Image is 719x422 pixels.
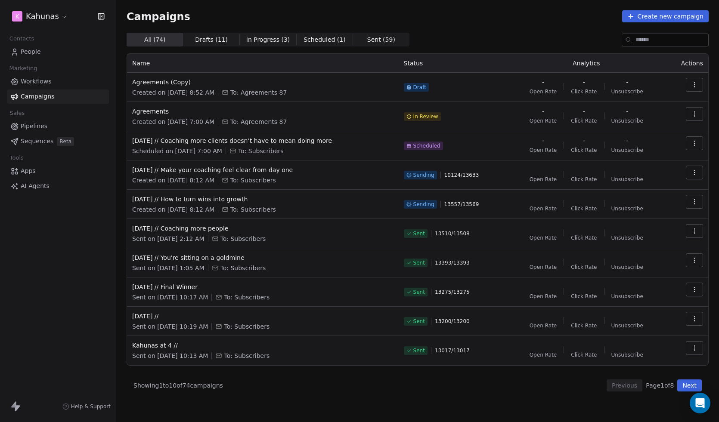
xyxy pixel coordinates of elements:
[530,147,557,154] span: Open Rate
[304,35,346,44] span: Scheduled ( 1 )
[220,234,266,243] span: To: Subscribers
[571,88,597,95] span: Click Rate
[57,137,74,146] span: Beta
[611,205,643,212] span: Unsubscribe
[583,78,585,86] span: -
[132,147,222,155] span: Scheduled on [DATE] 7:00 AM
[611,322,643,329] span: Unsubscribe
[132,224,394,233] span: [DATE] // Coaching more people
[230,205,276,214] span: To: Subscribers
[611,88,643,95] span: Unsubscribe
[413,259,425,266] span: Sent
[132,341,394,350] span: Kahunas at 4 //
[690,393,710,413] div: Open Intercom Messenger
[542,136,544,145] span: -
[26,11,59,22] span: Kahunas
[622,10,709,22] button: Create new campaign
[132,117,214,126] span: Created on [DATE] 7:00 AM
[542,107,544,116] span: -
[132,88,214,97] span: Created on [DATE] 8:52 AM
[132,78,394,86] span: Agreements (Copy)
[71,403,111,410] span: Help & Support
[132,351,208,360] span: Sent on [DATE] 10:13 AM
[413,142,440,149] span: Scheduled
[127,10,190,22] span: Campaigns
[583,107,585,116] span: -
[530,322,557,329] span: Open Rate
[21,182,50,191] span: AI Agents
[10,9,70,24] button: KKahunas
[132,166,394,174] span: [DATE] // Make your coaching feel clear from day one
[6,151,27,164] span: Tools
[530,293,557,300] span: Open Rate
[646,381,674,390] span: Page 1 of 8
[530,351,557,358] span: Open Rate
[15,12,19,21] span: K
[571,351,597,358] span: Click Rate
[220,264,266,272] span: To: Subscribers
[21,47,41,56] span: People
[367,35,395,44] span: Sent ( 59 )
[21,137,53,146] span: Sequences
[6,32,38,45] span: Contacts
[607,379,642,391] button: Previous
[7,45,109,59] a: People
[413,289,425,296] span: Sent
[224,322,270,331] span: To: Subscribers
[7,74,109,89] a: Workflows
[238,147,284,155] span: To: Subscribers
[132,176,214,185] span: Created on [DATE] 8:12 AM
[21,122,47,131] span: Pipelines
[230,117,287,126] span: To: Agreements 87
[127,54,399,73] th: Name
[571,264,597,271] span: Click Rate
[132,293,208,302] span: Sent on [DATE] 10:17 AM
[530,88,557,95] span: Open Rate
[132,283,394,291] span: [DATE] // Final Winner
[666,54,708,73] th: Actions
[230,176,276,185] span: To: Subscribers
[571,293,597,300] span: Click Rate
[224,351,270,360] span: To: Subscribers
[195,35,228,44] span: Drafts ( 11 )
[132,195,394,203] span: [DATE] // How to turn wins into growth
[6,107,28,120] span: Sales
[7,134,109,148] a: SequencesBeta
[413,84,426,91] span: Draft
[435,259,470,266] span: 13393 / 13393
[530,117,557,124] span: Open Rate
[21,166,36,176] span: Apps
[506,54,666,73] th: Analytics
[132,107,394,116] span: Agreements
[611,147,643,154] span: Unsubscribe
[132,253,394,262] span: [DATE] // You're sitting on a goldmine
[133,381,223,390] span: Showing 1 to 10 of 74 campaigns
[413,113,438,120] span: In Review
[542,78,544,86] span: -
[611,351,643,358] span: Unsubscribe
[21,92,54,101] span: Campaigns
[413,318,425,325] span: Sent
[611,176,643,183] span: Unsubscribe
[21,77,52,86] span: Workflows
[677,379,702,391] button: Next
[7,89,109,104] a: Campaigns
[626,107,628,116] span: -
[571,117,597,124] span: Click Rate
[224,293,270,302] span: To: Subscribers
[571,322,597,329] span: Click Rate
[611,264,643,271] span: Unsubscribe
[444,201,479,208] span: 13557 / 13569
[571,176,597,183] span: Click Rate
[583,136,585,145] span: -
[413,172,434,179] span: Sending
[62,403,111,410] a: Help & Support
[132,264,205,272] span: Sent on [DATE] 1:05 AM
[571,205,597,212] span: Click Rate
[7,164,109,178] a: Apps
[7,179,109,193] a: AI Agents
[444,172,479,179] span: 10124 / 13633
[611,293,643,300] span: Unsubscribe
[626,78,628,86] span: -
[435,230,470,237] span: 13510 / 13508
